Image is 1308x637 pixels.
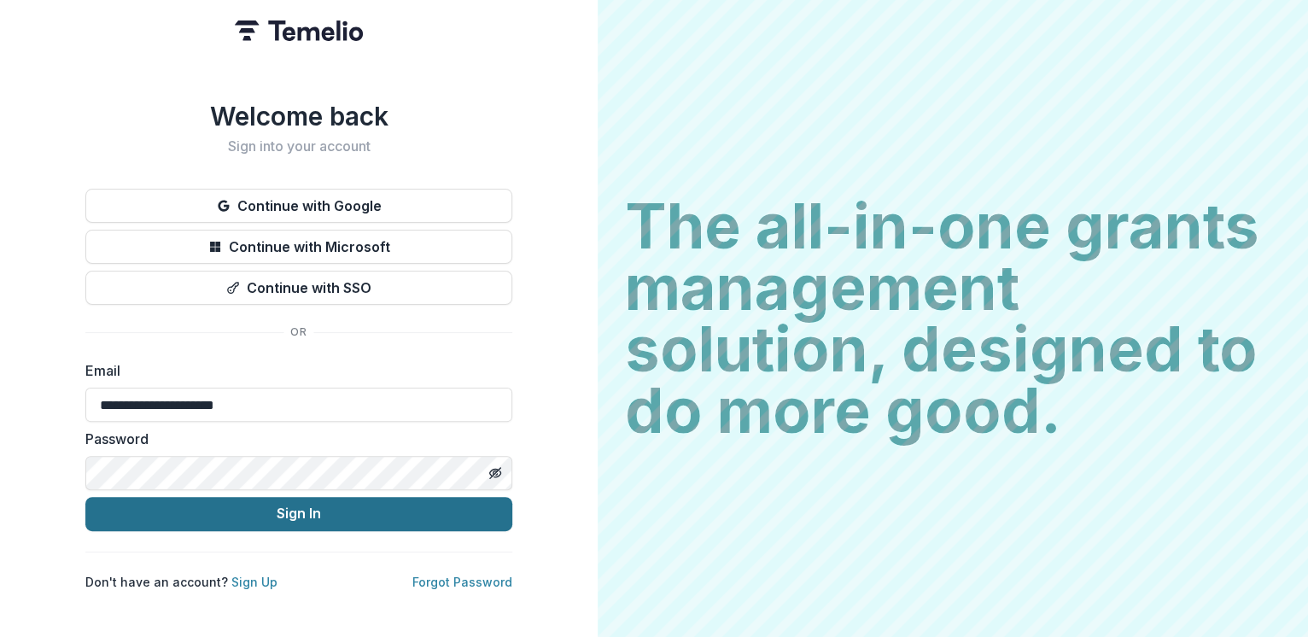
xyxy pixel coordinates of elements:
a: Forgot Password [412,575,512,589]
p: Don't have an account? [85,573,277,591]
h2: Sign into your account [85,138,512,155]
button: Continue with SSO [85,271,512,305]
button: Sign In [85,497,512,531]
h1: Welcome back [85,101,512,131]
label: Password [85,429,502,449]
button: Toggle password visibility [482,459,509,487]
button: Continue with Microsoft [85,230,512,264]
a: Sign Up [231,575,277,589]
label: Email [85,360,502,381]
img: Temelio [235,20,363,41]
button: Continue with Google [85,189,512,223]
